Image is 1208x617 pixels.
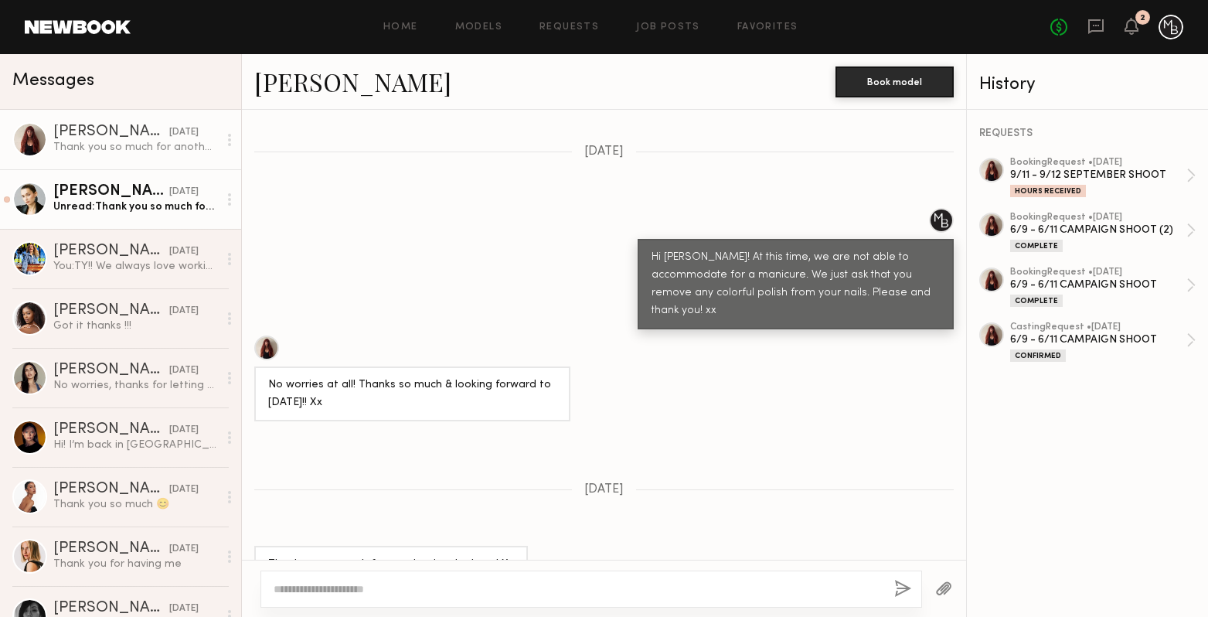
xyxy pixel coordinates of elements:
div: [PERSON_NAME] [53,422,169,438]
span: Messages [12,72,94,90]
div: booking Request • [DATE] [1010,158,1186,168]
div: Thank you for having me [53,557,218,571]
div: Hi! I’m back in [GEOGRAPHIC_DATA] and open to work and new projects! Feel free to reach out if yo... [53,438,218,452]
a: bookingRequest •[DATE]6/9 - 6/11 CAMPAIGN SHOOT (2)Complete [1010,213,1196,252]
div: [PERSON_NAME] [53,184,169,199]
span: [DATE] [584,145,624,159]
div: [PERSON_NAME] [53,541,169,557]
a: Home [383,22,418,32]
a: bookingRequest •[DATE]6/9 - 6/11 CAMPAIGN SHOOTComplete [1010,268,1196,307]
div: Unread: Thank you so much for having me again 😊 [53,199,218,214]
div: No worries at all! Thanks so much & looking forward to [DATE]!! Xx [268,377,556,412]
div: 6/9 - 6/11 CAMPAIGN SHOOT [1010,278,1186,292]
div: [DATE] [169,482,199,497]
div: [PERSON_NAME] [53,601,169,616]
div: [DATE] [169,244,199,259]
div: Thank you so much 😊 [53,497,218,512]
a: bookingRequest •[DATE]9/11 - 9/12 SEPTEMBER SHOOTHours Received [1010,158,1196,197]
div: 6/9 - 6/11 CAMPAIGN SHOOT (2) [1010,223,1186,237]
div: 9/11 - 9/12 SEPTEMBER SHOOT [1010,168,1186,182]
div: Complete [1010,240,1063,252]
div: [PERSON_NAME] [53,482,169,497]
div: [DATE] [169,304,199,319]
div: [DATE] [169,602,199,616]
a: castingRequest •[DATE]6/9 - 6/11 CAMPAIGN SHOOTConfirmed [1010,322,1196,362]
div: casting Request • [DATE] [1010,322,1186,332]
div: Confirmed [1010,349,1066,362]
div: History [979,76,1196,94]
div: [DATE] [169,185,199,199]
a: Requests [539,22,599,32]
div: [PERSON_NAME] [53,124,169,140]
div: Hi [PERSON_NAME]! At this time, we are not able to accommodate for a manicure. We just ask that y... [652,249,940,320]
div: [PERSON_NAME] [53,303,169,319]
div: 2 [1140,14,1145,22]
div: booking Request • [DATE] [1010,268,1186,278]
div: Hours Received [1010,185,1086,197]
div: 6/9 - 6/11 CAMPAIGN SHOOT [1010,332,1186,347]
div: [DATE] [169,363,199,378]
div: Complete [1010,295,1063,307]
div: REQUESTS [979,128,1196,139]
span: [DATE] [584,483,624,496]
div: [DATE] [169,542,199,557]
div: Got it thanks !!! [53,319,218,333]
div: [PERSON_NAME] [53,244,169,259]
div: You: TY!! We always love working with you!! Have a wonderful rest of your week. 😁 [53,259,218,274]
div: [DATE] [169,423,199,438]
div: Thank you so much for another lovely shoot! Xx [53,140,218,155]
div: booking Request • [DATE] [1010,213,1186,223]
div: [DATE] [169,125,199,140]
div: Thank you so much for another lovely shoot! Xx [268,556,514,574]
div: [PERSON_NAME] [53,363,169,378]
a: Job Posts [636,22,700,32]
a: [PERSON_NAME] [254,65,451,98]
a: Book model [835,74,954,87]
a: Favorites [737,22,798,32]
button: Book model [835,66,954,97]
a: Models [455,22,502,32]
div: No worries, thanks for letting me know <3 [53,378,218,393]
